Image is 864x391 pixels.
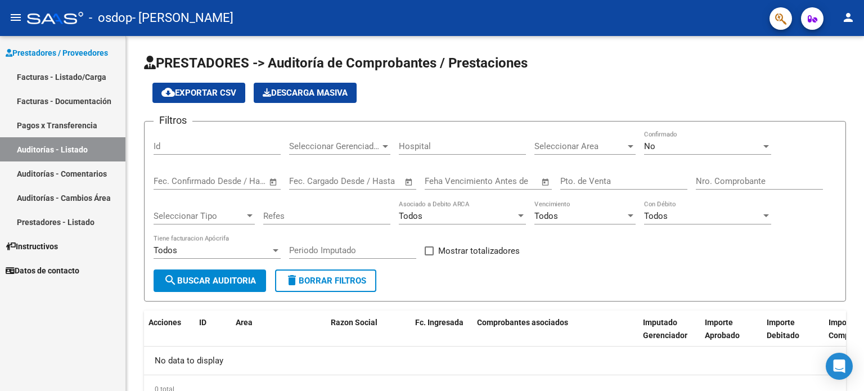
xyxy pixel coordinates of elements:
mat-icon: cloud_download [161,86,175,99]
span: Mostrar totalizadores [438,244,520,258]
span: Comprobantes asociados [477,318,568,327]
input: Start date [154,176,190,186]
span: ID [199,318,206,327]
input: End date [336,176,390,186]
div: Open Intercom Messenger [826,353,853,380]
datatable-header-cell: Importe Aprobado [700,311,762,360]
h3: Filtros [154,113,192,128]
span: Razon Social [331,318,377,327]
datatable-header-cell: Fc. Ingresada [411,311,472,360]
span: Seleccionar Tipo [154,211,245,221]
input: Start date [289,176,326,186]
span: Acciones [148,318,181,327]
mat-icon: delete [285,273,299,287]
span: Seleccionar Area [534,141,625,151]
app-download-masive: Descarga masiva de comprobantes (adjuntos) [254,83,357,103]
span: Todos [644,211,668,221]
datatable-header-cell: Area [231,311,310,360]
span: Descarga Masiva [263,88,348,98]
span: - osdop [89,6,132,30]
span: Seleccionar Gerenciador [289,141,380,151]
button: Open calendar [403,176,416,188]
span: Todos [154,245,177,255]
span: Imputado Gerenciador [643,318,687,340]
div: No data to display [144,347,846,375]
mat-icon: person [841,11,855,24]
span: Instructivos [6,240,58,253]
datatable-header-cell: ID [195,311,231,360]
button: Descarga Masiva [254,83,357,103]
button: Borrar Filtros [275,269,376,292]
span: Buscar Auditoria [164,276,256,286]
span: Borrar Filtros [285,276,366,286]
mat-icon: menu [9,11,22,24]
datatable-header-cell: Acciones [144,311,195,360]
span: Importe Aprobado [705,318,740,340]
span: - [PERSON_NAME] [132,6,233,30]
span: Datos de contacto [6,264,79,277]
button: Open calendar [539,176,552,188]
span: PRESTADORES -> Auditoría de Comprobantes / Prestaciones [144,55,528,71]
span: Importe Debitado [767,318,799,340]
span: Prestadores / Proveedores [6,47,108,59]
input: End date [200,176,255,186]
span: Fc. Ingresada [415,318,463,327]
span: No [644,141,655,151]
button: Open calendar [267,176,280,188]
mat-icon: search [164,273,177,287]
datatable-header-cell: Importe Debitado [762,311,824,360]
button: Buscar Auditoria [154,269,266,292]
span: Todos [534,211,558,221]
span: Area [236,318,253,327]
datatable-header-cell: Razon Social [326,311,411,360]
datatable-header-cell: Comprobantes asociados [472,311,638,360]
span: Todos [399,211,422,221]
button: Exportar CSV [152,83,245,103]
span: Exportar CSV [161,88,236,98]
datatable-header-cell: Imputado Gerenciador [638,311,700,360]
